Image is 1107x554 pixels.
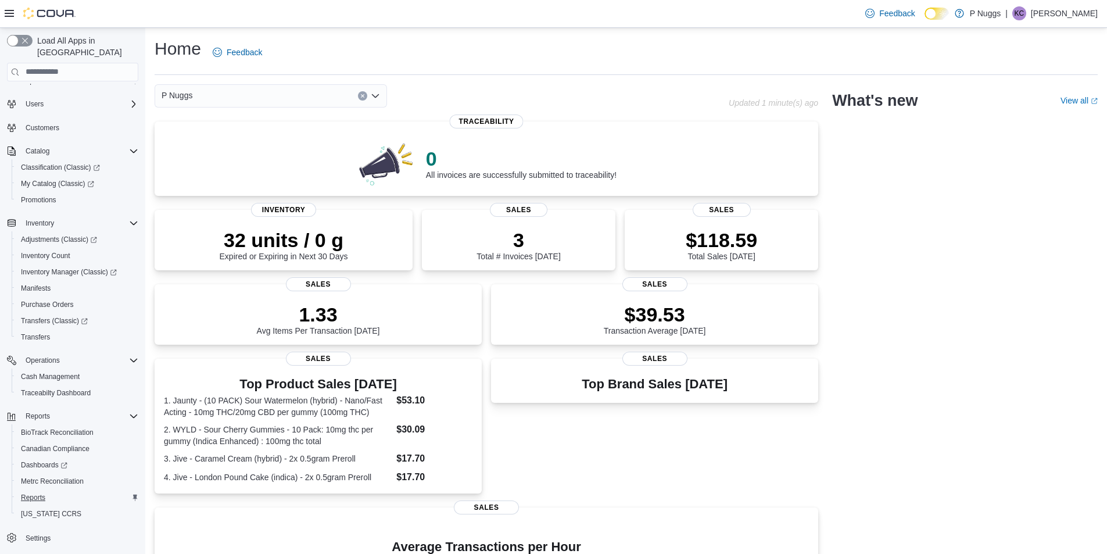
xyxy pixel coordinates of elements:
[861,2,919,25] a: Feedback
[16,507,138,521] span: Washington CCRS
[26,412,50,421] span: Reports
[16,177,138,191] span: My Catalog (Classic)
[729,98,818,108] p: Updated 1 minute(s) ago
[16,442,138,456] span: Canadian Compliance
[286,277,351,291] span: Sales
[490,203,548,217] span: Sales
[925,8,949,20] input: Dark Mode
[21,284,51,293] span: Manifests
[220,228,348,261] div: Expired or Expiring in Next 30 Days
[16,474,138,488] span: Metrc Reconciliation
[12,192,143,208] button: Promotions
[21,460,67,470] span: Dashboards
[16,386,95,400] a: Traceabilty Dashboard
[12,385,143,401] button: Traceabilty Dashboard
[21,493,45,502] span: Reports
[16,233,102,246] a: Adjustments (Classic)
[16,426,138,439] span: BioTrack Reconciliation
[21,144,138,158] span: Catalog
[26,123,59,133] span: Customers
[155,37,201,60] h1: Home
[220,228,348,252] p: 32 units / 0 g
[16,193,138,207] span: Promotions
[16,265,138,279] span: Inventory Manager (Classic)
[164,377,472,391] h3: Top Product Sales [DATE]
[16,386,138,400] span: Traceabilty Dashboard
[21,144,54,158] button: Catalog
[16,370,84,384] a: Cash Management
[257,303,380,335] div: Avg Items Per Transaction [DATE]
[21,300,74,309] span: Purchase Orders
[2,215,143,231] button: Inventory
[358,91,367,101] button: Clear input
[16,160,138,174] span: Classification (Classic)
[16,314,92,328] a: Transfers (Classic)
[12,176,143,192] a: My Catalog (Classic)
[21,372,80,381] span: Cash Management
[21,121,64,135] a: Customers
[21,195,56,205] span: Promotions
[16,491,50,505] a: Reports
[26,146,49,156] span: Catalog
[21,267,117,277] span: Inventory Manager (Classic)
[16,177,99,191] a: My Catalog (Classic)
[21,216,59,230] button: Inventory
[16,249,138,263] span: Inventory Count
[21,316,88,326] span: Transfers (Classic)
[1061,96,1098,105] a: View allExternal link
[371,91,380,101] button: Open list of options
[16,442,94,456] a: Canadian Compliance
[16,281,138,295] span: Manifests
[622,277,687,291] span: Sales
[16,193,61,207] a: Promotions
[832,91,918,110] h2: What's new
[208,41,267,64] a: Feedback
[2,529,143,546] button: Settings
[12,329,143,345] button: Transfers
[16,314,138,328] span: Transfers (Classic)
[16,474,88,488] a: Metrc Reconciliation
[21,388,91,398] span: Traceabilty Dashboard
[12,264,143,280] a: Inventory Manager (Classic)
[12,457,143,473] a: Dashboards
[16,458,72,472] a: Dashboards
[477,228,560,252] p: 3
[396,394,472,408] dd: $53.10
[477,228,560,261] div: Total # Invoices [DATE]
[21,179,94,188] span: My Catalog (Classic)
[21,409,55,423] button: Reports
[23,8,76,19] img: Cova
[26,99,44,109] span: Users
[21,235,97,244] span: Adjustments (Classic)
[164,453,392,464] dt: 3. Jive - Caramel Cream (hybrid) - 2x 0.5gram Preroll
[251,203,316,217] span: Inventory
[396,470,472,484] dd: $17.70
[970,6,1001,20] p: P Nuggs
[396,423,472,437] dd: $30.09
[21,353,65,367] button: Operations
[879,8,915,19] span: Feedback
[2,143,143,159] button: Catalog
[12,280,143,296] button: Manifests
[26,356,60,365] span: Operations
[12,159,143,176] a: Classification (Classic)
[286,352,351,366] span: Sales
[12,231,143,248] a: Adjustments (Classic)
[16,426,98,439] a: BioTrack Reconciliation
[16,507,86,521] a: [US_STATE] CCRS
[1012,6,1026,20] div: Kris Charland
[21,409,138,423] span: Reports
[21,97,48,111] button: Users
[2,352,143,369] button: Operations
[16,298,138,312] span: Purchase Orders
[454,501,519,514] span: Sales
[693,203,751,217] span: Sales
[21,333,50,342] span: Transfers
[164,424,392,447] dt: 2. WYLD - Sour Cherry Gummies - 10 Pack: 10mg thc per gummy (Indica Enhanced) : 100mg thc total
[582,377,728,391] h3: Top Brand Sales [DATE]
[164,471,392,483] dt: 4. Jive - London Pound Cake (indica) - 2x 0.5gram Preroll
[21,163,100,172] span: Classification (Classic)
[12,313,143,329] a: Transfers (Classic)
[1031,6,1098,20] p: [PERSON_NAME]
